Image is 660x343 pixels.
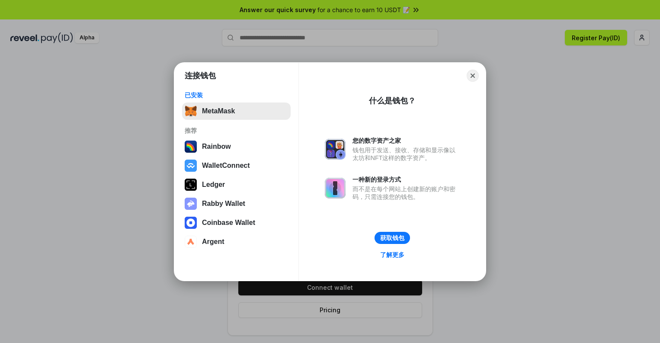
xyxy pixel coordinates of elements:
div: Rainbow [202,143,231,151]
button: Coinbase Wallet [182,214,291,231]
img: svg+xml,%3Csvg%20width%3D%22120%22%20height%3D%22120%22%20viewBox%3D%220%200%20120%20120%22%20fil... [185,141,197,153]
button: Close [467,70,479,82]
div: 了解更多 [380,251,404,259]
img: svg+xml,%3Csvg%20width%3D%2228%22%20height%3D%2228%22%20viewBox%3D%220%200%2028%2028%22%20fill%3D... [185,236,197,248]
div: 推荐 [185,127,288,135]
div: 什么是钱包？ [369,96,416,106]
div: 一种新的登录方式 [352,176,460,183]
button: Rabby Wallet [182,195,291,212]
a: 了解更多 [375,249,410,260]
button: WalletConnect [182,157,291,174]
h1: 连接钱包 [185,71,216,81]
button: Argent [182,233,291,250]
div: 您的数字资产之家 [352,137,460,144]
div: Ledger [202,181,225,189]
img: svg+xml,%3Csvg%20fill%3D%22none%22%20height%3D%2233%22%20viewBox%3D%220%200%2035%2033%22%20width%... [185,105,197,117]
div: Rabby Wallet [202,200,245,208]
div: WalletConnect [202,162,250,170]
div: 而不是在每个网站上创建新的账户和密码，只需连接您的钱包。 [352,185,460,201]
img: svg+xml,%3Csvg%20xmlns%3D%22http%3A%2F%2Fwww.w3.org%2F2000%2Fsvg%22%20width%3D%2228%22%20height%3... [185,179,197,191]
div: Argent [202,238,224,246]
button: Rainbow [182,138,291,155]
div: Coinbase Wallet [202,219,255,227]
div: MetaMask [202,107,235,115]
button: 获取钱包 [375,232,410,244]
img: svg+xml,%3Csvg%20xmlns%3D%22http%3A%2F%2Fwww.w3.org%2F2000%2Fsvg%22%20fill%3D%22none%22%20viewBox... [185,198,197,210]
div: 钱包用于发送、接收、存储和显示像以太坊和NFT这样的数字资产。 [352,146,460,162]
img: svg+xml,%3Csvg%20xmlns%3D%22http%3A%2F%2Fwww.w3.org%2F2000%2Fsvg%22%20fill%3D%22none%22%20viewBox... [325,139,346,160]
img: svg+xml,%3Csvg%20width%3D%2228%22%20height%3D%2228%22%20viewBox%3D%220%200%2028%2028%22%20fill%3D... [185,160,197,172]
div: 已安装 [185,91,288,99]
img: svg+xml,%3Csvg%20width%3D%2228%22%20height%3D%2228%22%20viewBox%3D%220%200%2028%2028%22%20fill%3D... [185,217,197,229]
button: Ledger [182,176,291,193]
div: 获取钱包 [380,234,404,242]
img: svg+xml,%3Csvg%20xmlns%3D%22http%3A%2F%2Fwww.w3.org%2F2000%2Fsvg%22%20fill%3D%22none%22%20viewBox... [325,178,346,199]
button: MetaMask [182,103,291,120]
